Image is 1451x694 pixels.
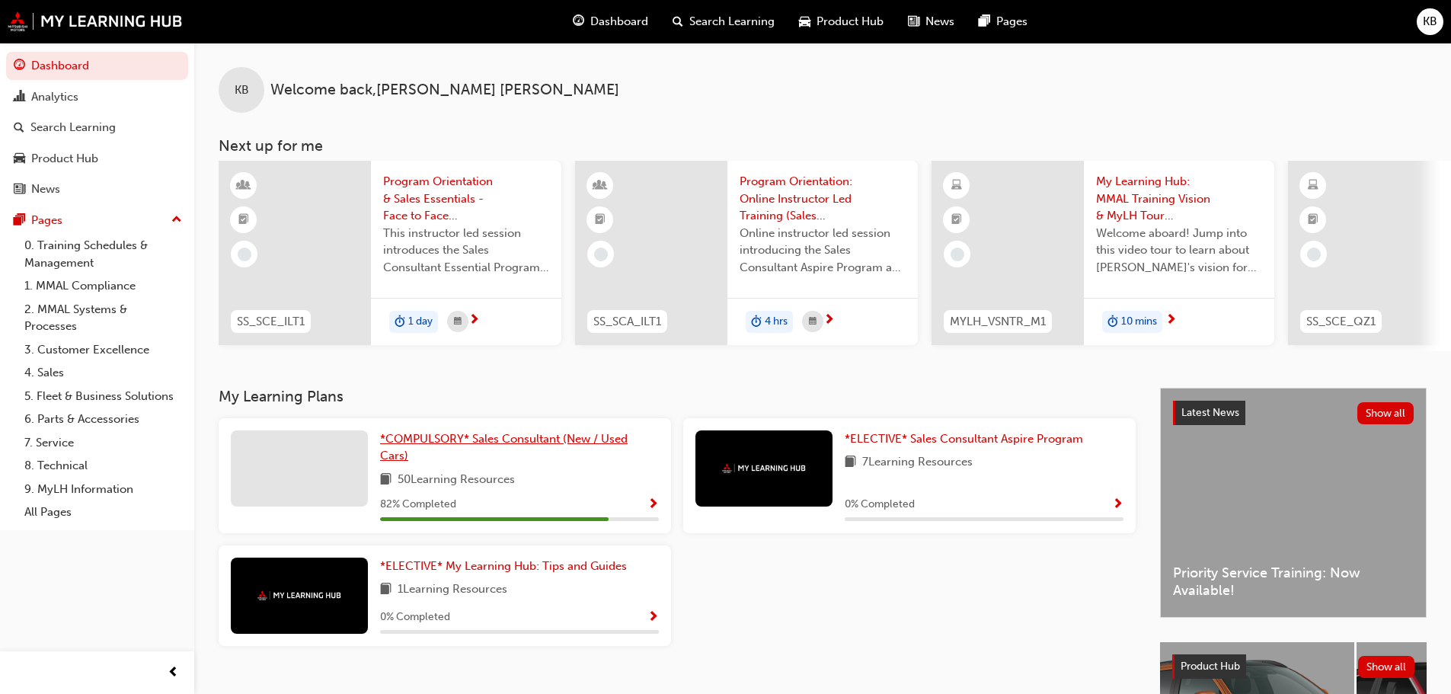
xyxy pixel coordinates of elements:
[238,176,249,196] span: learningResourceType_INSTRUCTOR_LED-icon
[561,6,660,37] a: guage-iconDashboard
[1417,8,1443,35] button: KB
[817,13,884,30] span: Product Hub
[31,88,78,106] div: Analytics
[168,664,179,683] span: prev-icon
[14,214,25,228] span: pages-icon
[967,6,1040,37] a: pages-iconPages
[14,121,24,135] span: search-icon
[595,176,606,196] span: learningResourceType_INSTRUCTOR_LED-icon
[590,13,648,30] span: Dashboard
[1306,313,1376,331] span: SS_SCE_QZ1
[647,495,659,514] button: Show Progress
[18,385,188,408] a: 5. Fleet & Business Solutions
[1160,388,1427,618] a: Latest NewsShow allPriority Service Training: Now Available!
[235,82,249,99] span: KB
[862,453,973,472] span: 7 Learning Resources
[383,225,549,277] span: This instructor led session introduces the Sales Consultant Essential Program and outlines what y...
[845,432,1083,446] span: *ELECTIVE* Sales Consultant Aspire Program
[6,145,188,173] a: Product Hub
[18,501,188,524] a: All Pages
[647,498,659,512] span: Show Progress
[6,114,188,142] a: Search Learning
[219,161,561,345] a: SS_SCE_ILT1Program Orientation & Sales Essentials - Face to Face Instructor Led Training (Sales C...
[823,314,835,328] span: next-icon
[845,453,856,472] span: book-icon
[270,82,619,99] span: Welcome back , [PERSON_NAME] [PERSON_NAME]
[1096,225,1262,277] span: Welcome aboard! Jump into this video tour to learn about [PERSON_NAME]'s vision for your learning...
[951,248,964,261] span: learningRecordVerb_NONE-icon
[740,225,906,277] span: Online instructor led session introducing the Sales Consultant Aspire Program and outlining what ...
[380,430,659,465] a: *COMPULSORY* Sales Consultant (New / Used Cars)
[722,463,806,473] img: mmal
[1107,312,1118,332] span: duration-icon
[219,388,1136,405] h3: My Learning Plans
[1181,660,1240,673] span: Product Hub
[454,312,462,331] span: calendar-icon
[18,454,188,478] a: 8. Technical
[1358,656,1415,678] button: Show all
[171,210,182,230] span: up-icon
[1112,498,1123,512] span: Show Progress
[380,558,633,575] a: *ELECTIVE* My Learning Hub: Tips and Guides
[595,210,606,230] span: booktick-icon
[6,206,188,235] button: Pages
[673,12,683,31] span: search-icon
[1165,314,1177,328] span: next-icon
[1121,313,1157,331] span: 10 mins
[14,59,25,73] span: guage-icon
[573,12,584,31] span: guage-icon
[1308,176,1318,196] span: learningResourceType_ELEARNING-icon
[31,181,60,198] div: News
[237,313,305,331] span: SS_SCE_ILT1
[1181,406,1239,419] span: Latest News
[383,173,549,225] span: Program Orientation & Sales Essentials - Face to Face Instructor Led Training (Sales Consultant E...
[398,580,507,600] span: 1 Learning Resources
[1096,173,1262,225] span: My Learning Hub: MMAL Training Vision & MyLH Tour (Elective)
[689,13,775,30] span: Search Learning
[398,471,515,490] span: 50 Learning Resources
[238,248,251,261] span: learningRecordVerb_NONE-icon
[380,496,456,513] span: 82 % Completed
[787,6,896,37] a: car-iconProduct Hub
[31,212,62,229] div: Pages
[6,49,188,206] button: DashboardAnalyticsSearch LearningProduct HubNews
[1307,248,1321,261] span: learningRecordVerb_NONE-icon
[14,91,25,104] span: chart-icon
[408,313,433,331] span: 1 day
[18,274,188,298] a: 1. MMAL Compliance
[18,408,188,431] a: 6. Parts & Accessories
[31,150,98,168] div: Product Hub
[30,119,116,136] div: Search Learning
[1112,495,1123,514] button: Show Progress
[896,6,967,37] a: news-iconNews
[647,608,659,627] button: Show Progress
[1423,13,1437,30] span: KB
[1173,564,1414,599] span: Priority Service Training: Now Available!
[18,338,188,362] a: 3. Customer Excellence
[740,173,906,225] span: Program Orientation: Online Instructor Led Training (Sales Consultant Aspire Program)
[932,161,1274,345] a: MYLH_VSNTR_M1My Learning Hub: MMAL Training Vision & MyLH Tour (Elective)Welcome aboard! Jump int...
[1357,402,1414,424] button: Show all
[18,234,188,274] a: 0. Training Schedules & Management
[925,13,954,30] span: News
[18,478,188,501] a: 9. MyLH Information
[238,210,249,230] span: booktick-icon
[380,580,392,600] span: book-icon
[950,313,1046,331] span: MYLH_VSNTR_M1
[575,161,918,345] a: SS_SCA_ILT1Program Orientation: Online Instructor Led Training (Sales Consultant Aspire Program)O...
[18,431,188,455] a: 7. Service
[6,175,188,203] a: News
[1172,654,1414,679] a: Product HubShow all
[593,313,661,331] span: SS_SCA_ILT1
[979,12,990,31] span: pages-icon
[468,314,480,328] span: next-icon
[751,312,762,332] span: duration-icon
[660,6,787,37] a: search-iconSearch Learning
[8,11,183,31] img: mmal
[845,496,915,513] span: 0 % Completed
[594,248,608,261] span: learningRecordVerb_NONE-icon
[1173,401,1414,425] a: Latest NewsShow all
[1308,210,1318,230] span: booktick-icon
